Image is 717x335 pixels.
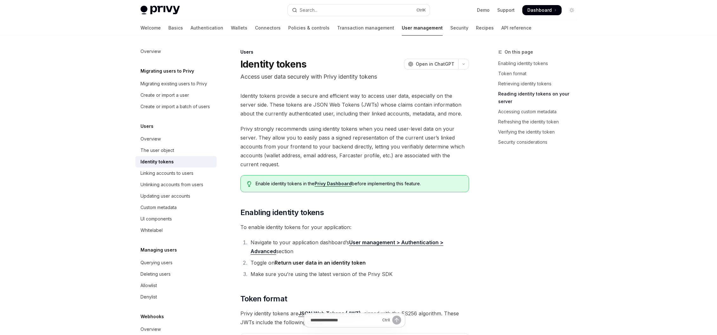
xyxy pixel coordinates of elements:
[240,72,469,81] p: Access user data securely with Privy identity tokens
[140,181,203,188] div: Unlinking accounts from users
[140,122,153,130] h5: Users
[140,259,173,266] div: Querying users
[140,282,157,289] div: Allowlist
[249,270,469,279] li: Make sure you’re using the latest version of the Privy SDK
[450,20,468,36] a: Security
[476,20,494,36] a: Recipes
[135,101,217,112] a: Create or import a batch of users
[522,5,562,15] a: Dashboard
[402,20,443,36] a: User management
[275,259,366,266] strong: Return user data in an identity token
[498,137,582,147] a: Security considerations
[527,7,552,13] span: Dashboard
[231,20,247,36] a: Wallets
[300,6,317,14] div: Search...
[140,6,180,15] img: light logo
[256,181,462,187] span: Enable identity tokens in the before implementing this feature.
[135,225,217,236] a: Whitelabel
[498,89,582,107] a: Reading identity tokens on your server
[247,181,251,187] svg: Tip
[498,117,582,127] a: Refreshing the identity token
[288,4,430,16] button: Open search
[140,204,177,211] div: Custom metadata
[135,89,217,101] a: Create or import a user
[135,202,217,213] a: Custom metadata
[140,48,161,55] div: Overview
[135,46,217,57] a: Overview
[288,20,329,36] a: Policies & controls
[240,49,469,55] div: Users
[140,227,163,234] div: Whitelabel
[140,293,157,301] div: Denylist
[240,223,469,232] span: To enable identity tokens for your application:
[255,20,281,36] a: Connectors
[140,313,164,320] h5: Webhooks
[140,325,161,333] div: Overview
[240,309,469,327] span: Privy identity tokens are , signed with the ES256 algorithm. These JWTs include the following cla...
[240,207,324,218] span: Enabling identity tokens
[498,69,582,79] a: Token format
[135,213,217,225] a: UI components
[240,294,287,304] span: Token format
[168,20,183,36] a: Basics
[298,310,361,317] a: JSON Web Tokens (JWT)
[498,58,582,69] a: Enabling identity tokens
[140,246,177,254] h5: Managing users
[140,135,161,143] div: Overview
[477,7,490,13] a: Demo
[135,133,217,145] a: Overview
[191,20,223,36] a: Authentication
[135,268,217,280] a: Deleting users
[135,156,217,167] a: Identity tokens
[498,127,582,137] a: Verifying the identity token
[416,61,454,67] span: Open in ChatGPT
[416,8,426,13] span: Ctrl K
[249,258,469,267] li: Toggle on
[140,147,174,154] div: The user object
[135,291,217,303] a: Denylist
[135,167,217,179] a: Linking accounts to users
[337,20,394,36] a: Transaction management
[135,179,217,190] a: Unlinking accounts from users
[140,169,193,177] div: Linking accounts to users
[498,107,582,117] a: Accessing custom metadata
[140,91,189,99] div: Create or import a user
[135,78,217,89] a: Migrating existing users to Privy
[135,145,217,156] a: The user object
[501,20,531,36] a: API reference
[140,20,161,36] a: Welcome
[140,67,194,75] h5: Migrating users to Privy
[498,79,582,89] a: Retrieving identity tokens
[140,80,207,88] div: Migrating existing users to Privy
[140,215,172,223] div: UI components
[140,270,171,278] div: Deleting users
[249,238,469,256] li: Navigate to your application dashboard’s section
[240,124,469,169] span: Privy strongly recommends using identity tokens when you need user-level data on your server. The...
[135,190,217,202] a: Updating user accounts
[310,313,380,327] input: Ask a question...
[567,5,577,15] button: Toggle dark mode
[315,181,352,187] a: Privy Dashboard
[505,48,533,56] span: On this page
[240,58,307,70] h1: Identity tokens
[140,103,210,110] div: Create or import a batch of users
[392,316,401,325] button: Send message
[240,91,469,118] span: Identity tokens provide a secure and efficient way to access user data, especially on the server ...
[135,280,217,291] a: Allowlist
[497,7,515,13] a: Support
[135,257,217,268] a: Querying users
[404,59,458,69] button: Open in ChatGPT
[140,192,190,200] div: Updating user accounts
[140,158,174,166] div: Identity tokens
[135,324,217,335] a: Overview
